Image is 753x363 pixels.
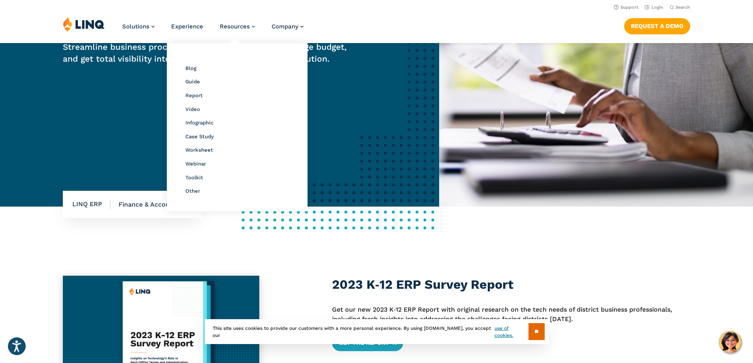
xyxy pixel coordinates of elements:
[185,161,206,167] a: Webinar
[494,325,528,339] a: use of cookies.
[63,41,360,65] p: Streamline business processes, support compliance, manage budget, and get total visibility into y...
[185,134,214,139] a: Case Study
[122,23,149,30] span: Solutions
[185,79,200,85] a: Guide
[122,23,155,30] a: Solutions
[185,175,203,181] a: Toolkit
[670,4,690,10] button: Open Search Bar
[185,65,196,71] a: Blog
[332,305,690,324] p: Get our new 2023 K‑12 ERP Report with original research on the tech needs of district business pr...
[111,191,192,218] li: Finance & Accounting
[332,276,690,293] h3: 2023 K‑12 ERP Survey Report
[185,147,213,153] a: Worksheet
[185,106,200,112] a: Video
[185,188,200,194] a: Other
[624,18,690,34] a: Request a Demo
[171,23,203,30] a: Experience
[185,92,203,98] a: Report
[614,5,638,10] a: Support
[72,200,111,209] span: LINQ ERP
[624,17,690,34] nav: Button Navigation
[122,17,304,43] nav: Primary Navigation
[205,319,549,344] div: This site uses cookies to provide our customers with a more personal experience. By using [DOMAIN...
[719,331,741,353] button: Hello, have a question? Let’s chat.
[272,23,304,30] a: Company
[220,23,255,30] a: Resources
[645,5,663,10] a: Login
[676,5,690,10] span: Search
[220,23,250,30] span: Resources
[63,17,105,32] img: LINQ | K‑12 Software
[272,23,298,30] span: Company
[185,120,213,126] a: Infographic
